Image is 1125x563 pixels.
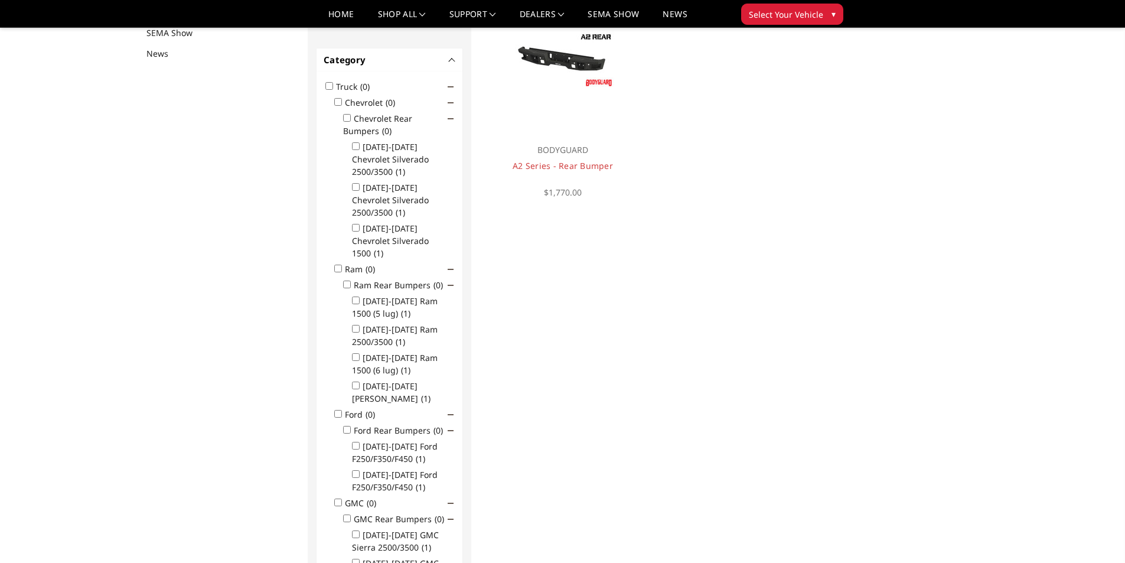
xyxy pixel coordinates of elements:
label: [DATE]-[DATE] GMC Sierra 2500/3500 [352,529,439,553]
span: (0) [360,81,370,92]
span: (1) [422,542,431,553]
label: Ford Rear Bumpers [354,425,450,436]
a: A2 Series - Rear Bumper [513,160,613,171]
span: (1) [396,166,405,177]
label: Ram [345,263,382,275]
label: [DATE]-[DATE] Ram 1500 (6 lug) [352,352,438,376]
span: Click to show/hide children [448,428,454,434]
label: GMC Rear Bumpers [354,513,451,525]
span: (0) [433,279,443,291]
span: (0) [435,513,444,525]
a: Support [449,10,496,27]
span: Click to show/hide children [448,516,454,522]
button: Select Your Vehicle [741,4,843,25]
a: Home [328,10,354,27]
span: (1) [401,365,410,376]
span: (1) [416,481,425,493]
a: News [146,47,183,60]
label: [DATE]-[DATE] Ford F250/F350/F450 [352,469,438,493]
span: Click to show/hide children [448,412,454,418]
a: SEMA Show [146,27,207,39]
a: News [663,10,687,27]
p: BODYGUARD [503,143,622,157]
label: Ford [345,409,382,420]
span: (0) [367,497,376,509]
span: (1) [416,453,425,464]
span: (0) [366,409,375,420]
button: - [449,57,455,63]
span: ▾ [831,8,836,20]
span: Select Your Vehicle [749,8,823,21]
label: Ram Rear Bumpers [354,279,450,291]
label: [DATE]-[DATE] Chevrolet Silverado 2500/3500 [352,141,429,177]
span: (1) [374,248,383,259]
label: Chevrolet Rear Bumpers [343,113,412,136]
span: Click to show/hide children [448,500,454,506]
span: (0) [366,263,375,275]
label: [DATE]-[DATE] Ram 2500/3500 [352,324,438,347]
label: [DATE]-[DATE] Chevrolet Silverado 2500/3500 [352,182,429,218]
span: (1) [396,336,405,347]
a: SEMA Show [588,10,639,27]
span: (1) [396,207,405,218]
label: [DATE]-[DATE] Ram 1500 (5 lug) [352,295,438,319]
span: (0) [433,425,443,436]
label: Truck [336,81,377,92]
span: (1) [421,393,431,404]
label: GMC [345,497,383,509]
span: Click to show/hide children [448,84,454,90]
a: shop all [378,10,426,27]
span: (0) [386,97,395,108]
h4: Category [324,53,455,67]
span: $1,770.00 [544,187,582,198]
span: (0) [382,125,392,136]
label: Chevrolet [345,97,402,108]
a: Dealers [520,10,565,27]
span: (1) [401,308,410,319]
label: [DATE]-[DATE] Ford F250/F350/F450 [352,441,438,464]
label: [DATE]-[DATE] Chevrolet Silverado 1500 [352,223,429,259]
span: Click to show/hide children [448,266,454,272]
span: Click to show/hide children [448,100,454,106]
label: [DATE]-[DATE] [PERSON_NAME] [352,380,438,404]
span: Click to show/hide children [448,282,454,288]
span: Click to show/hide children [448,116,454,122]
